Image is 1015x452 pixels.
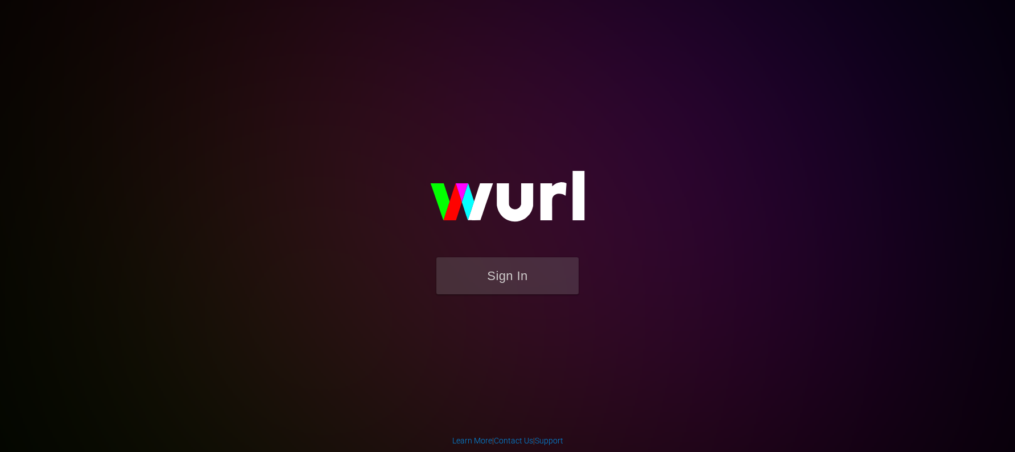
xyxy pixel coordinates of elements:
a: Contact Us [494,436,533,445]
a: Support [535,436,563,445]
img: wurl-logo-on-black-223613ac3d8ba8fe6dc639794a292ebdb59501304c7dfd60c99c58986ef67473.svg [394,146,621,257]
div: | | [452,435,563,446]
a: Learn More [452,436,492,445]
button: Sign In [436,257,579,294]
